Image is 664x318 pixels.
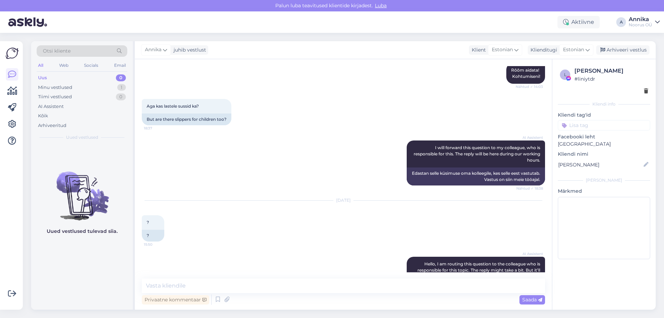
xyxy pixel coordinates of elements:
div: [DATE] [142,197,545,203]
span: Annika [145,46,162,54]
div: Noorus OÜ [629,22,652,28]
p: Facebooki leht [558,133,650,140]
span: 18:37 [144,126,170,131]
div: Kõik [38,112,48,119]
a: AnnikaNoorus OÜ [629,17,660,28]
div: Arhiveeritud [38,122,66,129]
span: I will forward this question to my colleague, who is responsible for this. The reply will be here... [414,145,541,163]
div: # liniytdr [574,75,648,83]
div: [PERSON_NAME] [574,67,648,75]
div: Klient [469,46,486,54]
span: Hello, I am routing this question to the colleague who is responsible for this topic. The reply m... [417,261,541,279]
div: 0 [116,93,126,100]
div: Aktiivne [557,16,600,28]
span: Luba [373,2,389,9]
div: Edastan selle küsimuse oma kolleegile, kes selle eest vastutab. Vastus on siin meie tööajal. [407,167,545,185]
div: 1 [117,84,126,91]
input: Lisa tag [558,120,650,130]
div: ? [142,230,164,242]
img: Askly Logo [6,47,19,60]
span: AI Assistent [517,135,543,140]
span: Otsi kliente [43,47,71,55]
span: Uued vestlused [66,134,98,140]
span: AI Assistent [517,251,543,256]
span: 15:50 [144,242,170,247]
span: ? [147,220,149,225]
div: All [37,61,45,70]
div: But are there slippers for children too? [142,113,231,125]
span: Rõõm aidata! Kohtumiseni! [511,67,540,79]
p: Kliendi tag'id [558,111,650,119]
p: Kliendi nimi [558,151,650,158]
span: Estonian [563,46,584,54]
div: Email [113,61,127,70]
div: Privaatne kommentaar [142,295,209,305]
div: Arhiveeri vestlus [596,45,649,55]
span: Nähtud ✓ 14:03 [516,84,543,89]
div: Uus [38,74,47,81]
div: Kliendi info [558,101,650,107]
p: Märkmed [558,188,650,195]
span: l [564,72,566,77]
div: Web [58,61,70,70]
div: Tiimi vestlused [38,93,72,100]
div: Socials [83,61,100,70]
p: Uued vestlused tulevad siia. [47,228,118,235]
div: A [616,17,626,27]
span: Nähtud ✓ 18:38 [516,186,543,191]
img: No chats [31,159,133,221]
div: Annika [629,17,652,22]
div: [PERSON_NAME] [558,177,650,183]
div: 0 [116,74,126,81]
p: [GEOGRAPHIC_DATA] [558,140,650,148]
div: Minu vestlused [38,84,72,91]
div: juhib vestlust [171,46,206,54]
span: Estonian [492,46,513,54]
span: Saada [522,297,542,303]
span: Aga kas lastele sussid ka? [147,103,199,109]
input: Lisa nimi [558,161,642,169]
div: AI Assistent [38,103,64,110]
div: Klienditugi [528,46,557,54]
